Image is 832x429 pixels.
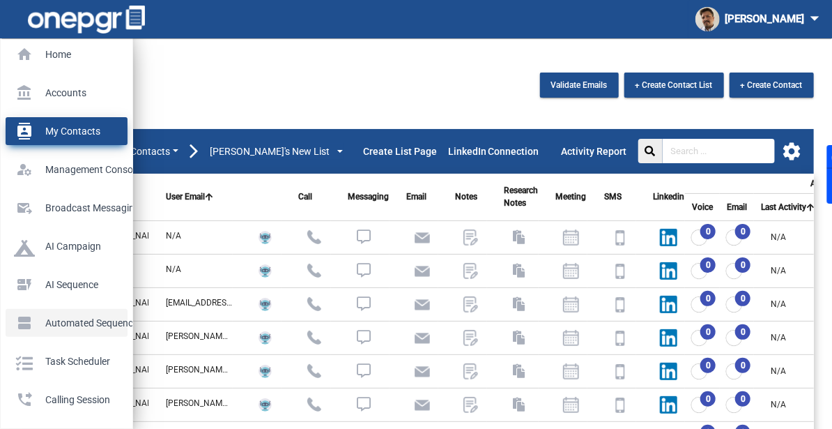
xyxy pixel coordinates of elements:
p: AI Sequence [14,274,114,295]
img: meeting.png [562,229,580,246]
img: sms.png [611,229,629,246]
p: Task Scheduler [14,351,114,372]
td: N/A [754,354,821,388]
img: robot-modified.png [259,231,272,244]
button: [PERSON_NAME]'s New List [209,144,344,160]
a: account_balanceAccounts [6,79,128,107]
a: dynamic_formAI Sequence [6,271,128,299]
button: Validate Emails [540,73,619,98]
td: N/A [754,287,821,321]
th: Linkedin [636,174,685,221]
div: [EMAIL_ADDRESS][DOMAIN_NAME] [166,296,233,309]
div: N/A [166,263,181,276]
img: robot-modified.png [259,264,272,278]
td: N/A [754,254,821,287]
a: homeHome [6,40,128,68]
img: sms.png [611,363,629,380]
img: sms.png [611,329,629,347]
button: My Contacts [114,144,179,160]
img: notes.png [462,229,479,246]
img: robot-modified.png [259,298,272,311]
span: [PERSON_NAME]'s New List [210,144,330,159]
img: rajiv-profile.jpeg [695,7,720,31]
p: Automated Sequences [14,313,114,333]
img: sms.png [611,396,629,414]
img: call-answer.png [307,230,321,244]
img: linkedin.png [660,229,677,246]
th: Email [720,193,754,220]
img: robot-modified.png [259,398,272,412]
img: meeting.png [562,296,580,313]
img: linkedin.png [660,262,677,280]
button: + Create Contact [730,73,814,98]
img: call-answer.png [307,264,321,278]
img: robot-modified.png [259,365,272,378]
a: view_agendaAutomated Sequences [6,309,128,337]
th: Email [390,174,438,221]
th: Notes [438,174,487,221]
p: LinkedIn Connection [448,140,539,163]
img: call-answer.png [307,398,321,412]
img: sms.png [611,262,629,280]
span: + Create Contact List [635,80,713,90]
img: email.png [413,296,431,313]
td: N/A [754,321,821,354]
div: [PERSON_NAME] [695,6,825,32]
img: meeting.png [562,329,580,347]
p: AI Campaign [14,236,114,257]
th: Research Notes [487,174,539,221]
img: robot-modified.png [259,331,272,345]
img: email.png [413,262,431,280]
img: email.png [413,396,431,414]
img: meeting.png [562,363,580,380]
img: meeting.png [562,262,580,280]
img: email.png [413,229,431,246]
div: [PERSON_NAME][EMAIL_ADDRESS][DOMAIN_NAME] [166,330,233,343]
span: + Create Contact [741,80,803,90]
a: Task Scheduler [6,347,128,375]
p: Broadcast messaging [14,197,114,218]
a: AI Campaign [6,232,128,260]
a: manage_accountsManagement Console [6,156,128,183]
p: Activity Report [562,140,627,163]
div: [PERSON_NAME][EMAIL_ADDRESS][DOMAIN_NAME] [166,397,233,409]
td: N/A [754,220,821,254]
img: email.png [413,363,431,380]
th: Voice [685,193,720,220]
th: Meeting [539,174,587,221]
th: Call [282,174,331,221]
mat-icon: arrow_drop_down [804,8,825,29]
img: one-pgr-logo-white.svg [28,6,145,33]
a: outgoing_mailBroadcast messaging [6,194,128,222]
button: + Create Contact List [624,73,724,98]
img: call-answer.png [307,297,321,311]
img: call-answer.png [307,331,321,345]
a: phone_forwardedCalling Session [6,386,128,414]
img: notes.png [462,396,479,414]
p: Calling Session [14,389,114,410]
img: notes.png [462,363,479,380]
th: Messaging [331,174,390,221]
img: linkedin.png [660,296,677,313]
td: N/A [754,388,821,421]
img: linkedin.png [660,329,677,347]
a: contactsMy Contacts [6,117,128,145]
img: linkedin.png [660,363,677,380]
img: linkedin.png [660,396,677,414]
span: Validate Emails [551,80,608,90]
img: notes.png [462,329,479,347]
p: Accounts [14,82,114,103]
th: User Email [149,174,233,221]
img: notes.png [462,262,479,280]
p: Management Console [14,159,114,180]
img: sms.png [611,296,629,313]
div: N/A [166,229,181,242]
a: Create List Page [363,146,437,157]
p: Home [14,44,114,65]
p: My Contacts [14,121,114,142]
th: Last Activity [754,193,821,220]
img: notes.png [462,296,479,313]
th: SMS [587,174,636,221]
input: Search ... [663,139,775,163]
img: meeting.png [562,396,580,414]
